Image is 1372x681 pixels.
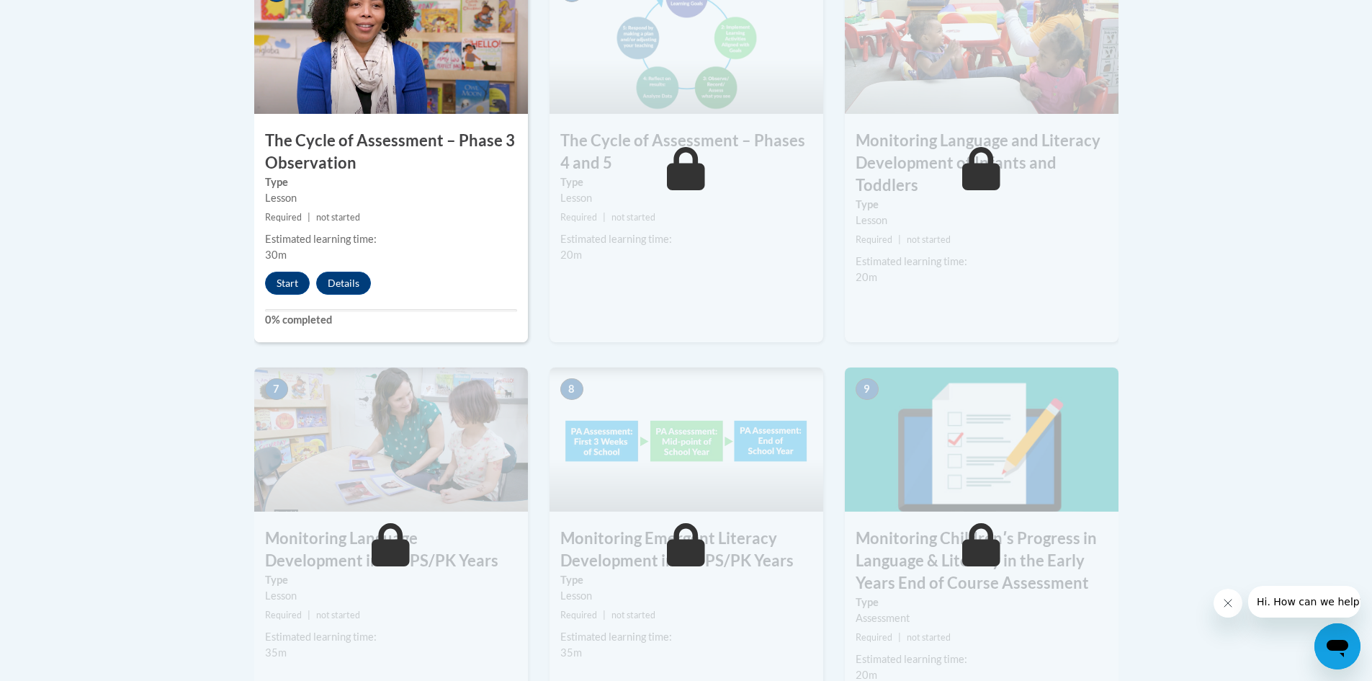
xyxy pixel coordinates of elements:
[265,174,517,190] label: Type
[316,212,360,223] span: not started
[560,249,582,261] span: 20m
[560,646,582,659] span: 35m
[316,610,360,620] span: not started
[560,231,812,247] div: Estimated learning time:
[265,572,517,588] label: Type
[856,669,877,681] span: 20m
[856,254,1108,270] div: Estimated learning time:
[560,174,812,190] label: Type
[550,368,823,512] img: Course Image
[845,368,1118,512] img: Course Image
[845,130,1118,196] h3: Monitoring Language and Literacy Development of Infants and Toddlers
[308,610,310,620] span: |
[560,588,812,604] div: Lesson
[856,651,1108,667] div: Estimated learning time:
[254,130,528,174] h3: The Cycle of Assessment – Phase 3 Observation
[265,378,288,400] span: 7
[856,234,892,245] span: Required
[265,629,517,645] div: Estimated learning time:
[254,368,528,512] img: Course Image
[856,632,892,643] span: Required
[1314,623,1360,669] iframe: Button to launch messaging window
[550,528,823,572] h3: Monitoring Emergent Literacy Development in the PS/PK Years
[254,528,528,572] h3: Monitoring Language Development in the PS/PK Years
[856,378,879,400] span: 9
[603,610,606,620] span: |
[560,610,597,620] span: Required
[316,272,371,295] button: Details
[560,190,812,206] div: Lesson
[856,197,1108,213] label: Type
[611,212,655,223] span: not started
[898,234,901,245] span: |
[550,130,823,174] h3: The Cycle of Assessment – Phases 4 and 5
[907,234,951,245] span: not started
[611,610,655,620] span: not started
[856,610,1108,626] div: Assessment
[560,212,597,223] span: Required
[265,312,517,328] label: 0% completed
[856,213,1108,228] div: Lesson
[265,190,517,206] div: Lesson
[603,212,606,223] span: |
[1248,586,1360,618] iframe: Message from company
[560,629,812,645] div: Estimated learning time:
[265,249,287,261] span: 30m
[898,632,901,643] span: |
[265,646,287,659] span: 35m
[845,528,1118,594] h3: Monitoring Childrenʹs Progress in Language & Literacy in the Early Years End of Course Assessment
[265,272,310,295] button: Start
[265,610,302,620] span: Required
[1214,589,1242,618] iframe: Close message
[265,588,517,604] div: Lesson
[265,231,517,247] div: Estimated learning time:
[856,271,877,283] span: 20m
[308,212,310,223] span: |
[9,10,117,22] span: Hi. How can we help?
[265,212,302,223] span: Required
[856,595,1108,610] label: Type
[560,572,812,588] label: Type
[907,632,951,643] span: not started
[560,378,583,400] span: 8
